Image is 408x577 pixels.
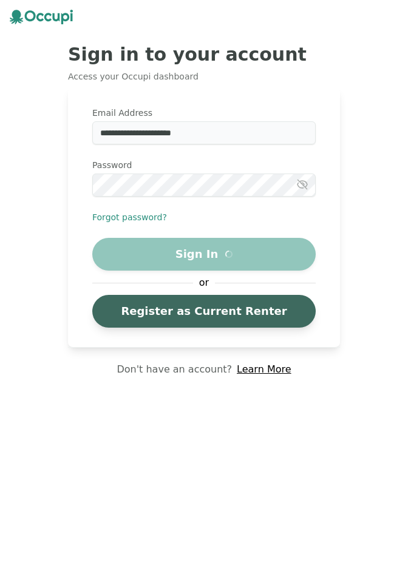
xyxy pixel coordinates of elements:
label: Password [92,159,316,171]
button: Forgot password? [92,211,167,223]
span: or [193,275,215,290]
a: Register as Current Renter [92,295,316,328]
p: Don't have an account? [117,362,232,377]
a: Learn More [237,362,291,377]
p: Access your Occupi dashboard [68,70,340,83]
h2: Sign in to your account [68,44,340,66]
label: Email Address [92,107,316,119]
